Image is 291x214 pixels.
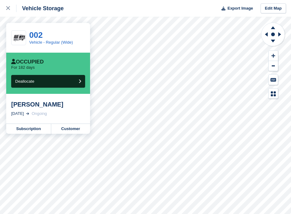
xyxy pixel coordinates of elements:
[11,101,85,108] div: [PERSON_NAME]
[16,5,64,12] div: Vehicle Storage
[269,75,278,85] button: Keyboard Shortcuts
[261,3,286,14] a: Edit Map
[11,111,24,117] div: [DATE]
[11,59,44,65] div: Occupied
[15,79,34,84] span: Deallocate
[29,40,73,45] a: Vehicle - Regular (Wide)
[32,111,47,117] div: Ongoing
[11,65,35,70] p: For 182 days
[11,33,26,43] img: download-removebg-preview.%20small.png
[269,61,278,71] button: Zoom Out
[6,124,51,134] a: Subscription
[227,5,253,11] span: Export Image
[218,3,253,14] button: Export Image
[11,75,85,88] button: Deallocate
[269,89,278,99] button: Map Legend
[29,30,43,40] a: 002
[51,124,90,134] a: Customer
[26,112,29,115] img: arrow-right-light-icn-cde0832a797a2874e46488d9cf13f60e5c3a73dbe684e267c42b8395dfbc2abf.svg
[269,51,278,61] button: Zoom In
